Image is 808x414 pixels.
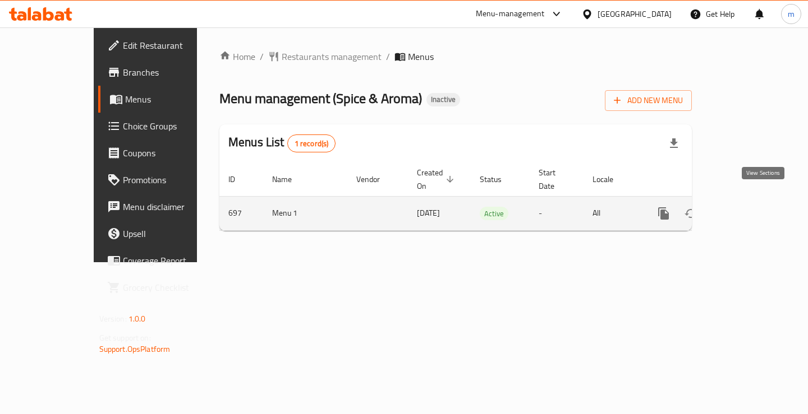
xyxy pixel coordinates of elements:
span: Menu disclaimer [123,200,219,213]
span: 1.0.0 [128,311,146,326]
span: Upsell [123,227,219,240]
span: Created On [417,166,457,193]
div: Menu-management [476,7,545,21]
td: Menu 1 [263,196,347,230]
span: ID [228,173,250,186]
span: Get support on: [99,331,151,345]
button: Add New Menu [605,90,692,111]
a: Promotions [98,166,228,193]
a: Choice Groups [98,113,228,139]
span: [DATE] [417,206,440,220]
span: Coverage Report [123,254,219,267]
span: Menu management ( Spice & Aroma ) [219,86,422,111]
a: Edit Restaurant [98,32,228,59]
span: Restaurants management [282,50,382,63]
div: Active [480,207,508,220]
span: m [788,8,795,20]
span: Inactive [426,95,460,104]
span: Vendor [356,173,394,186]
li: / [260,50,264,63]
h2: Menus List [228,134,336,152]
a: Home [219,50,255,63]
a: Grocery Checklist [98,274,228,301]
a: Menus [98,86,228,113]
table: enhanced table [219,162,767,231]
span: Promotions [123,173,219,187]
a: Coupons [98,139,228,166]
span: Branches [123,66,219,79]
span: Locale [593,173,628,186]
li: / [386,50,390,63]
td: - [530,196,584,230]
a: Restaurants management [268,50,382,63]
th: Actions [641,162,767,197]
span: Menus [408,50,434,63]
span: Version: [99,311,127,326]
nav: breadcrumb [219,50,692,63]
div: Export file [660,130,687,157]
span: Edit Restaurant [123,39,219,52]
span: Name [272,173,306,186]
span: Add New Menu [614,94,683,108]
a: Branches [98,59,228,86]
span: Grocery Checklist [123,281,219,294]
span: Choice Groups [123,119,219,133]
button: more [650,200,677,227]
div: Total records count [287,134,336,152]
span: Status [480,173,516,186]
a: Upsell [98,220,228,247]
a: Support.OpsPlatform [99,342,171,356]
span: Coupons [123,146,219,160]
a: Menu disclaimer [98,193,228,220]
a: Coverage Report [98,247,228,274]
span: Active [480,207,508,220]
span: Menus [125,92,219,106]
div: [GEOGRAPHIC_DATA] [598,8,672,20]
td: 697 [219,196,263,230]
td: All [584,196,641,230]
span: Start Date [539,166,570,193]
span: 1 record(s) [288,138,336,149]
div: Inactive [426,93,460,106]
